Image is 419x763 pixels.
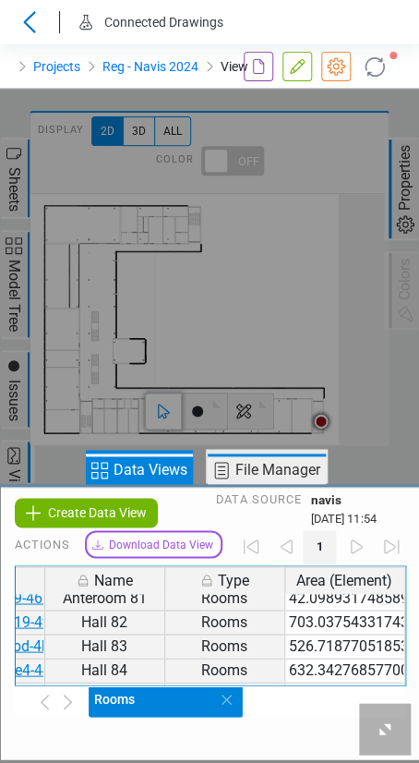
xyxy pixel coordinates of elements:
[44,610,164,634] td: Hall 82
[94,569,133,591] span: Name
[164,682,284,706] td: Rooms
[111,459,190,481] span: Data Views
[284,682,404,706] td: 1024.26957368656
[284,586,404,610] td: 42.0989317485899
[15,686,406,717] section: carousel-slider
[109,536,213,552] span: Download Data View
[284,634,404,658] td: 526.718770518535
[104,15,223,30] span: Connected Drawings
[218,569,249,591] span: Type
[164,586,284,610] td: Rooms
[164,658,284,682] td: Rooms
[44,566,164,594] td: This is a system column representing system information for a BIM element.
[311,510,376,527] span: [DATE] 11:54
[89,686,247,717] div: slide 1 of 1
[44,634,164,658] td: Hall 83
[164,634,284,658] td: Rooms
[284,566,404,594] td: Area (Element)
[303,530,336,563] div: 1
[216,490,302,527] p: Data source
[233,459,323,481] span: File Manager
[94,689,227,708] span: Rooms
[102,55,198,78] a: Reg - Navis 2024
[164,566,284,594] td: This is a system column representing system information for a BIM element.
[44,586,164,610] td: Anteroom 81
[44,658,164,682] td: Hall 84
[15,535,70,552] span: Actions
[284,658,404,682] td: 632.342768577001
[284,610,404,634] td: 703.037543317434
[221,55,248,78] span: View
[33,55,80,78] a: Projects
[164,610,284,634] td: Rooms
[44,682,164,706] td: Hall 85
[311,490,376,509] span: navis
